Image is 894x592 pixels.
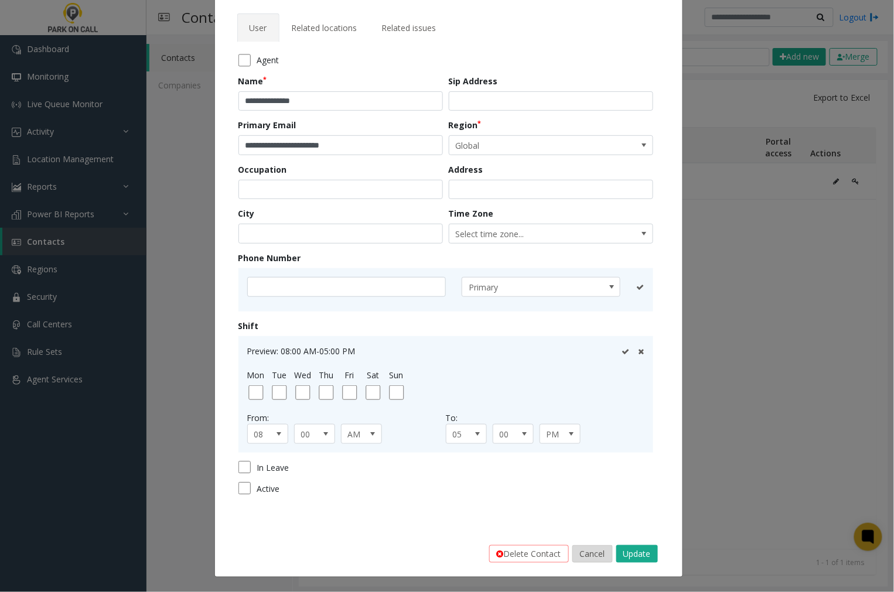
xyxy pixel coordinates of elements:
[294,369,311,381] label: Wed
[238,75,267,87] label: Name
[449,75,498,87] label: Sip Address
[493,425,525,443] span: 00
[257,54,279,66] span: Agent
[238,119,296,131] label: Primary Email
[572,545,613,563] button: Cancel
[616,545,658,563] button: Update
[248,425,279,443] span: 08
[449,207,494,220] label: Time Zone
[319,369,333,381] label: Thu
[540,425,572,443] span: PM
[390,369,404,381] label: Sun
[449,119,482,131] label: Region
[238,320,259,332] label: Shift
[462,278,588,296] span: Primary
[238,163,287,176] label: Occupation
[342,425,373,443] span: AM
[449,163,483,176] label: Address
[345,369,354,381] label: Fri
[367,369,379,381] label: Sat
[257,461,289,474] span: In Leave
[489,545,569,563] button: Delete Contact
[446,412,644,424] div: To:
[446,425,478,443] span: 05
[247,369,265,381] label: Mon
[238,207,255,220] label: City
[247,345,356,357] span: Preview: 08:00 AM-05:00 PM
[295,425,326,443] span: 00
[449,224,612,243] span: Select time zone...
[449,136,612,155] span: Global
[257,483,279,495] span: Active
[238,252,301,264] label: Phone Number
[272,369,286,381] label: Tue
[247,412,446,424] div: From:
